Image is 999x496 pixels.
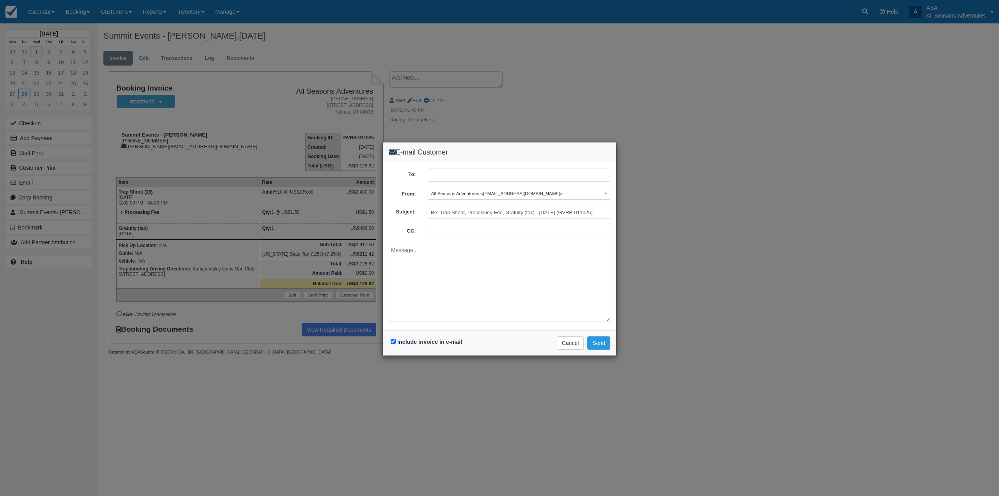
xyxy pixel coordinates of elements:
[428,188,610,200] button: All Seasons Adventures <[EMAIL_ADDRESS][DOMAIN_NAME]>
[587,336,610,350] button: Send
[383,188,422,198] label: From:
[431,191,563,196] span: All Seasons Adventures <[EMAIL_ADDRESS][DOMAIN_NAME]>
[389,148,610,156] h4: E-mail Customer
[383,206,422,216] label: Subject:
[557,336,584,350] button: Cancel
[397,339,462,345] label: Include invoice in e-mail
[383,225,422,235] label: CC:
[383,168,422,178] label: To:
